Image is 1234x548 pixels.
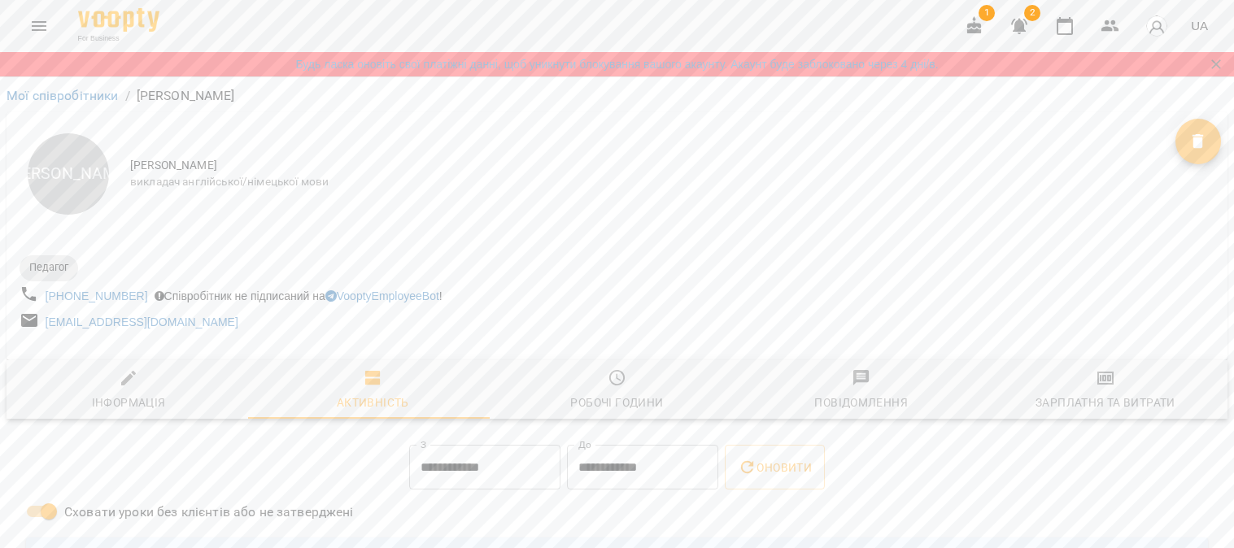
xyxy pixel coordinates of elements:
[1205,53,1227,76] button: Закрити сповіщення
[46,289,148,302] a: [PHONE_NUMBER]
[137,86,235,106] p: [PERSON_NAME]
[130,174,1175,190] span: викладач англійської/німецької мови
[1175,119,1221,164] button: Видалити
[325,289,439,302] a: VooptyEmployeeBot
[1036,393,1175,412] div: Зарплатня та Витрати
[92,393,166,412] div: Інформація
[814,393,908,412] div: Повідомлення
[1184,11,1214,41] button: UA
[979,5,995,21] span: 1
[20,7,59,46] button: Menu
[78,33,159,44] span: For Business
[20,260,78,275] span: Педагог
[1024,5,1040,21] span: 2
[1145,15,1168,37] img: avatar_s.png
[78,8,159,32] img: Voopty Logo
[295,56,938,72] a: Будь ласка оновіть свої платіжні данні, щоб уникнути блокування вашого акаунту. Акаунт буде забло...
[130,158,1175,174] span: [PERSON_NAME]
[570,393,663,412] div: Робочі години
[28,133,109,215] div: [PERSON_NAME]
[725,445,825,490] button: Оновити
[1191,17,1208,34] span: UA
[125,86,130,106] li: /
[337,393,409,412] div: Активність
[151,285,446,307] div: Співробітник не підписаний на !
[64,502,354,522] span: Сховати уроки без клієнтів або не затверджені
[46,315,238,328] a: [EMAIL_ADDRESS][DOMAIN_NAME]
[7,88,119,103] a: Мої співробітники
[7,86,1227,106] nav: breadcrumb
[738,458,812,477] span: Оновити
